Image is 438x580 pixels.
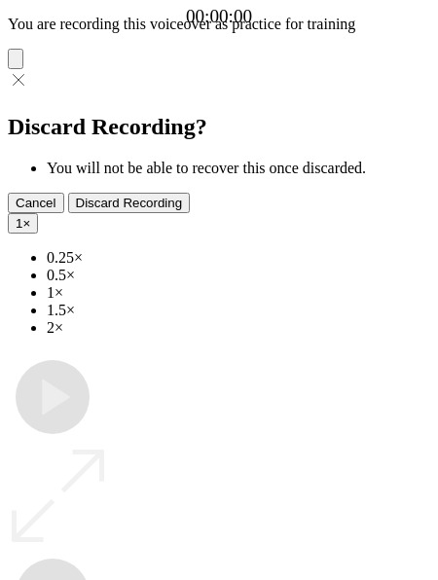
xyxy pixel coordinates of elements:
li: 0.5× [47,267,430,284]
button: 1× [8,213,38,234]
span: 1 [16,216,22,231]
p: You are recording this voiceover as practice for training [8,16,430,33]
button: Discard Recording [68,193,191,213]
button: Cancel [8,193,64,213]
h2: Discard Recording? [8,114,430,140]
li: 0.25× [47,249,430,267]
li: 2× [47,319,430,337]
li: You will not be able to recover this once discarded. [47,160,430,177]
li: 1× [47,284,430,302]
a: 00:00:00 [186,6,252,27]
li: 1.5× [47,302,430,319]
